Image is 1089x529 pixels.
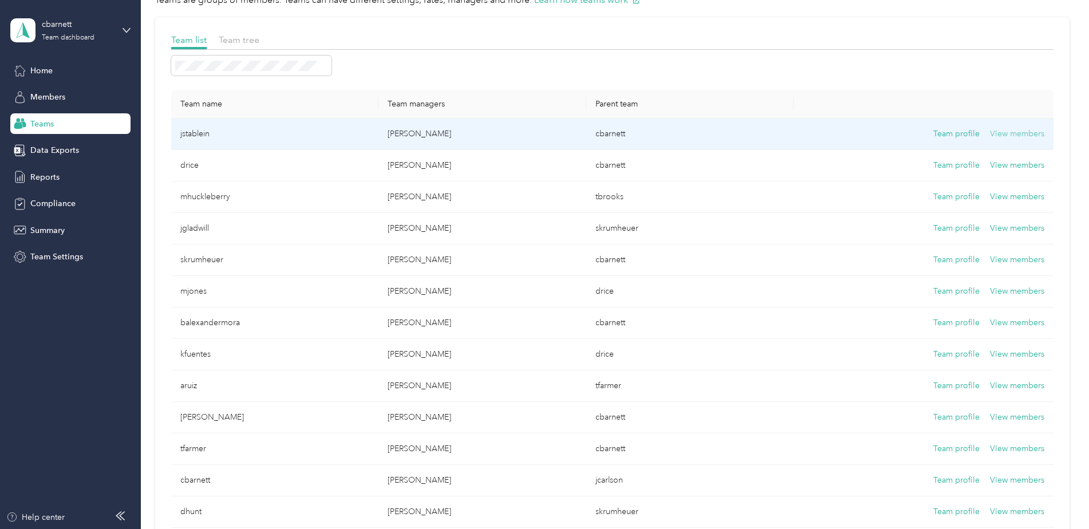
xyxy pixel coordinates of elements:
td: cbarnett [586,150,794,181]
button: Team profile [933,285,980,298]
span: Members [30,91,65,103]
p: [PERSON_NAME] [388,285,577,298]
button: Team profile [933,474,980,487]
button: View members [990,348,1044,361]
td: kfuentes [171,339,379,370]
button: View members [990,506,1044,518]
td: mjones [171,276,379,307]
div: Team dashboard [42,34,94,41]
td: bredin [171,402,379,433]
td: jgladwill [171,213,379,244]
span: Team list [171,34,207,45]
button: Team profile [933,506,980,518]
td: jcarlson [586,465,794,496]
button: Team profile [933,380,980,392]
th: Team name [171,90,379,119]
td: tfarmer [171,433,379,465]
p: [PERSON_NAME] [388,128,577,140]
iframe: Everlance-gr Chat Button Frame [1025,465,1089,529]
td: skrumheuer [171,244,379,276]
span: Home [30,65,53,77]
button: Team profile [933,254,980,266]
p: [PERSON_NAME] [388,474,577,487]
td: drice [171,150,379,181]
span: Teams [30,118,54,130]
td: jstablein [171,119,379,150]
td: dhunt [171,496,379,528]
td: balexandermora [171,307,379,339]
p: [PERSON_NAME] [388,191,577,203]
button: View members [990,222,1044,235]
button: View members [990,443,1044,455]
td: cbarnett [586,119,794,150]
p: [PERSON_NAME] [388,443,577,455]
button: View members [990,474,1044,487]
td: cbarnett [171,465,379,496]
button: Help center [6,511,65,523]
td: drice [586,276,794,307]
span: Compliance [30,198,76,210]
button: Team profile [933,317,980,329]
span: Team tree [219,34,259,45]
td: mhuckleberry [171,181,379,213]
button: View members [990,254,1044,266]
p: [PERSON_NAME] [388,506,577,518]
span: Team Settings [30,251,83,263]
td: aruiz [171,370,379,402]
td: cbarnett [586,433,794,465]
p: [PERSON_NAME] [388,411,577,424]
td: drice [586,339,794,370]
button: Team profile [933,128,980,140]
p: [PERSON_NAME] [388,159,577,172]
td: tfarmer [586,370,794,402]
button: View members [990,317,1044,329]
p: [PERSON_NAME] [388,380,577,392]
p: [PERSON_NAME] [388,222,577,235]
div: cbarnett [42,18,113,30]
td: tbrooks [586,181,794,213]
button: View members [990,159,1044,172]
p: [PERSON_NAME] [388,254,577,266]
button: Team profile [933,411,980,424]
td: skrumheuer [586,496,794,528]
p: [PERSON_NAME] [388,317,577,329]
button: View members [990,411,1044,424]
span: Summary [30,224,65,236]
span: Reports [30,171,60,183]
button: View members [990,285,1044,298]
button: Team profile [933,348,980,361]
th: Team managers [378,90,586,119]
p: [PERSON_NAME] [388,348,577,361]
td: skrumheuer [586,213,794,244]
button: Team profile [933,443,980,455]
td: cbarnett [586,307,794,339]
button: View members [990,191,1044,203]
th: Parent team [586,90,794,119]
button: Team profile [933,191,980,203]
td: cbarnett [586,244,794,276]
td: cbarnett [586,402,794,433]
button: View members [990,380,1044,392]
button: View members [990,128,1044,140]
button: Team profile [933,159,980,172]
span: Data Exports [30,144,79,156]
button: Team profile [933,222,980,235]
